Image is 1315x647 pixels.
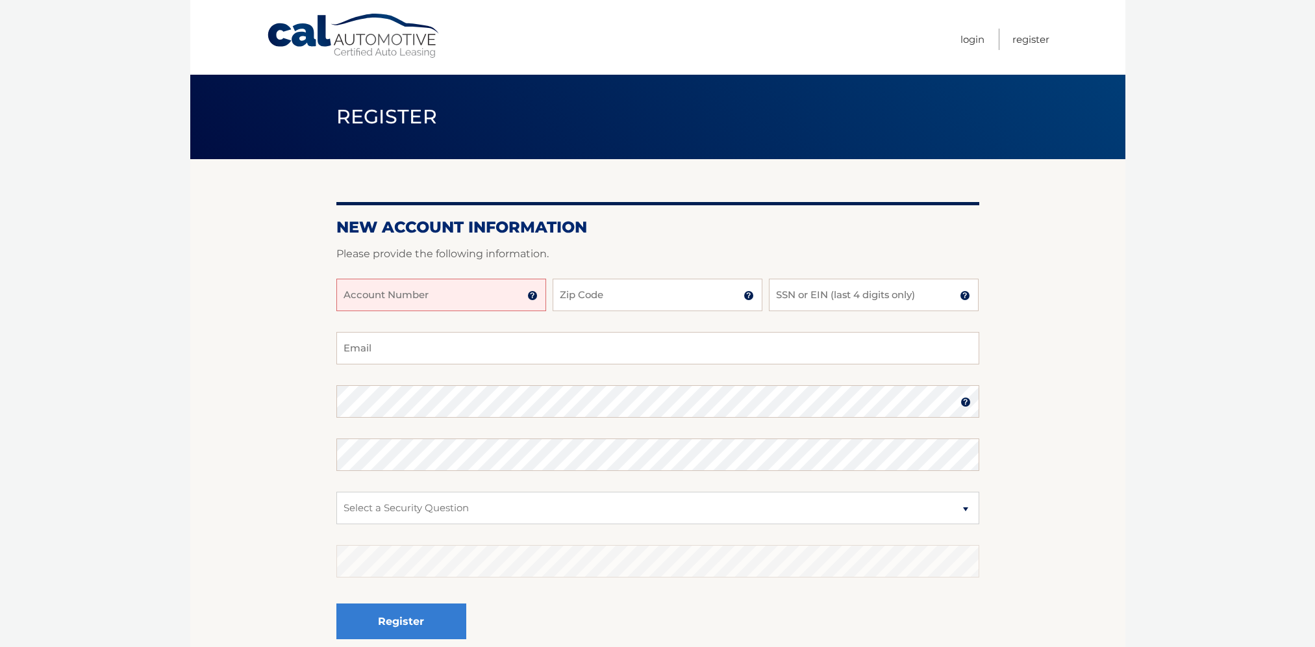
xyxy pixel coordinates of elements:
img: tooltip.svg [960,397,971,407]
img: tooltip.svg [744,290,754,301]
button: Register [336,603,466,639]
input: Account Number [336,279,546,311]
img: tooltip.svg [527,290,538,301]
input: Zip Code [553,279,762,311]
input: SSN or EIN (last 4 digits only) [769,279,979,311]
a: Cal Automotive [266,13,442,59]
p: Please provide the following information. [336,245,979,263]
img: tooltip.svg [960,290,970,301]
a: Login [960,29,984,50]
input: Email [336,332,979,364]
a: Register [1012,29,1049,50]
h2: New Account Information [336,218,979,237]
span: Register [336,105,438,129]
